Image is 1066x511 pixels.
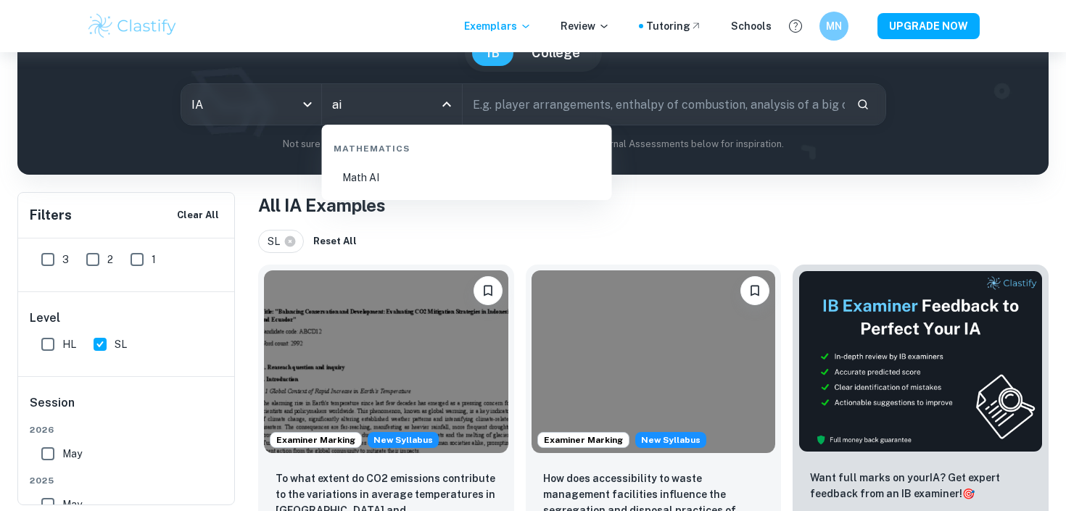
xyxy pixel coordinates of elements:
[62,446,82,462] span: May
[731,18,772,34] a: Schools
[62,336,76,352] span: HL
[532,270,776,453] img: ESS IA example thumbnail: How does accessibility to waste manageme
[877,13,980,39] button: UPGRADE NOW
[173,204,223,226] button: Clear All
[62,252,69,267] span: 3
[181,84,321,125] div: IA
[368,432,439,448] div: Starting from the May 2026 session, the ESS IA requirements have changed. We created this exempla...
[328,130,606,161] div: Mathematics
[115,336,127,352] span: SL
[819,12,848,41] button: MN
[29,137,1037,151] p: Not sure what to search for? You can always look through our example Internal Assessments below f...
[268,233,286,249] span: SL
[152,252,156,267] span: 1
[107,252,113,267] span: 2
[517,40,595,66] button: College
[30,474,224,487] span: 2025
[472,40,514,66] button: IB
[962,488,975,499] span: 🎯
[798,270,1043,452] img: Thumbnail
[328,161,606,194] li: Math AI
[437,94,457,115] button: Close
[463,84,845,125] input: E.g. player arrangements, enthalpy of combustion, analysis of a big city...
[783,14,808,38] button: Help and Feedback
[258,192,1049,218] h1: All IA Examples
[474,276,503,305] button: Bookmark
[30,309,224,327] h6: Level
[635,432,706,448] div: Starting from the May 2026 session, the ESS IA requirements have changed. We created this exempla...
[264,270,508,453] img: ESS IA example thumbnail: To what extent do CO2 emissions contribu
[368,432,439,448] span: New Syllabus
[258,230,304,253] div: SL
[30,205,72,225] h6: Filters
[851,92,875,117] button: Search
[310,230,360,252] button: Reset All
[635,432,706,448] span: New Syllabus
[810,470,1031,502] p: Want full marks on your IA ? Get expert feedback from an IB examiner!
[646,18,702,34] a: Tutoring
[826,18,843,34] h6: MN
[561,18,610,34] p: Review
[538,433,629,446] span: Examiner Marking
[86,12,178,41] img: Clastify logo
[30,423,224,436] span: 2026
[30,394,224,423] h6: Session
[464,18,532,34] p: Exemplars
[740,276,769,305] button: Bookmark
[270,433,361,446] span: Examiner Marking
